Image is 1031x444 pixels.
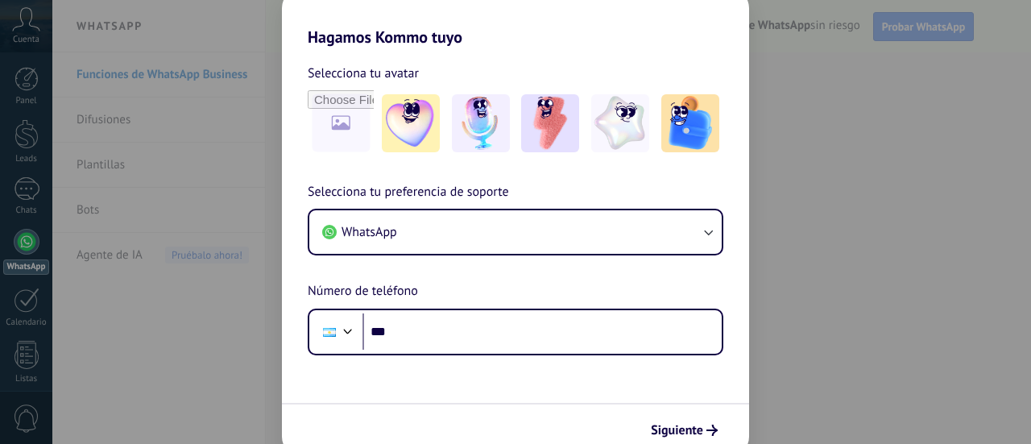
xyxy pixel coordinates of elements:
[308,63,419,84] span: Selecciona tu avatar
[661,94,719,152] img: -5.jpeg
[342,224,397,240] span: WhatsApp
[308,281,418,302] span: Número de teléfono
[309,210,722,254] button: WhatsApp
[452,94,510,152] img: -2.jpeg
[314,315,345,349] div: Argentina: + 54
[382,94,440,152] img: -1.jpeg
[521,94,579,152] img: -3.jpeg
[644,417,725,444] button: Siguiente
[591,94,649,152] img: -4.jpeg
[308,182,509,203] span: Selecciona tu preferencia de soporte
[651,425,703,436] span: Siguiente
